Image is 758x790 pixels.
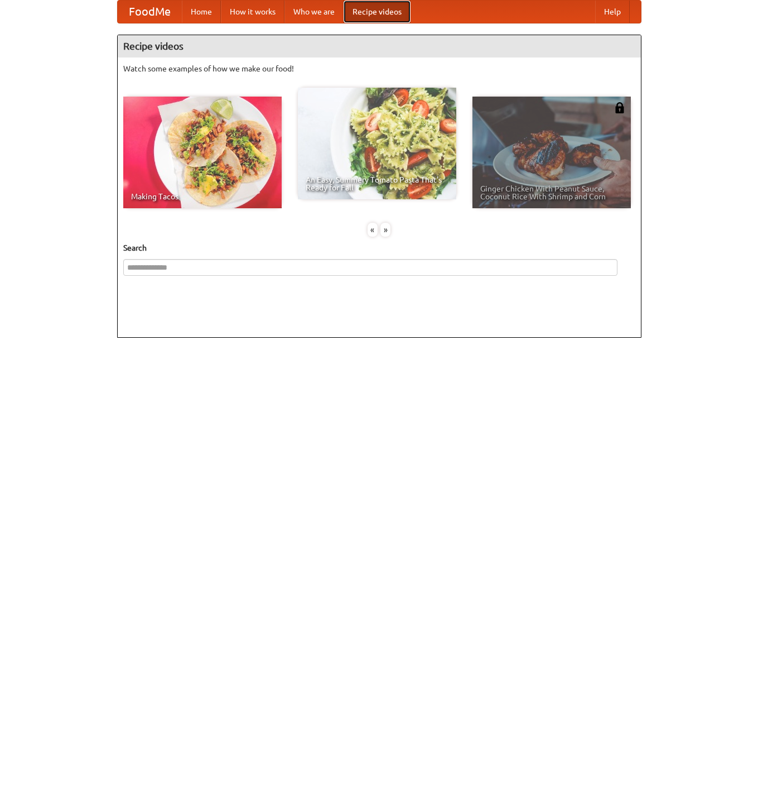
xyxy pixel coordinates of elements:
h4: Recipe videos [118,35,641,58]
a: Making Tacos [123,97,282,208]
p: Watch some examples of how we make our food! [123,63,635,74]
a: Recipe videos [344,1,411,23]
div: » [380,223,390,237]
a: Help [595,1,630,23]
span: An Easy, Summery Tomato Pasta That's Ready for Fall [306,176,448,191]
div: « [368,223,378,237]
a: How it works [221,1,284,23]
a: Who we are [284,1,344,23]
a: Home [182,1,221,23]
a: An Easy, Summery Tomato Pasta That's Ready for Fall [298,88,456,199]
a: FoodMe [118,1,182,23]
h5: Search [123,242,635,253]
span: Making Tacos [131,193,274,200]
img: 483408.png [614,102,625,113]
